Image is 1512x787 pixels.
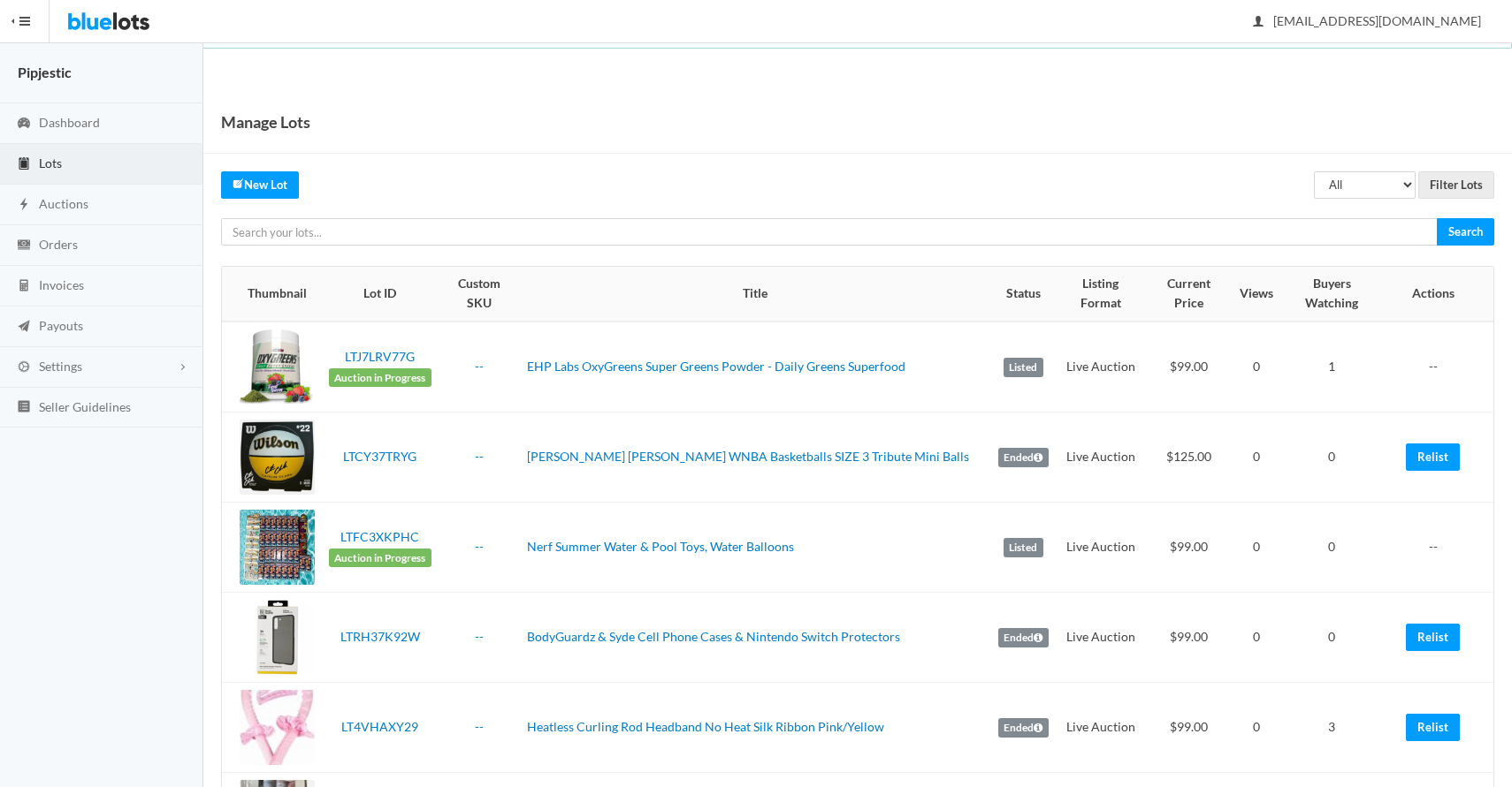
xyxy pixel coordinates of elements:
td: 0 [1280,503,1384,593]
a: [PERSON_NAME] [PERSON_NAME] WNBA Basketballs SIZE 3 Tribute Mini Balls [527,449,969,464]
span: Seller Guidelines [39,399,131,414]
th: Title [520,267,991,322]
ion-icon: create [233,178,244,189]
td: Live Auction [1056,412,1146,503]
td: 0 [1233,503,1280,593]
label: Listed [1004,538,1043,557]
th: Views [1233,267,1280,322]
td: -- [1384,322,1493,412]
td: Live Auction [1056,503,1146,593]
td: 0 [1233,412,1280,503]
span: Auctions [39,196,88,211]
label: Ended [998,718,1049,738]
span: Invoices [39,277,84,292]
span: Payouts [39,318,83,333]
th: Thumbnail [222,267,322,322]
strong: Pipjestic [18,64,72,80]
a: LTCY37TRYG [343,449,416,464]
td: Live Auction [1056,683,1146,773]
ion-icon: cog [15,359,33,376]
ion-icon: list box [15,399,33,416]
td: -- [1384,503,1493,593]
td: 0 [1233,593,1280,683]
input: Filter Lots [1418,171,1494,199]
span: Settings [39,359,82,374]
th: Current Price [1146,267,1233,322]
th: Buyers Watching [1280,267,1384,322]
a: Relist [1406,443,1460,471]
td: 3 [1280,683,1384,773]
td: Live Auction [1056,322,1146,412]
input: Search [1437,218,1494,246]
th: Actions [1384,267,1493,322]
ion-icon: calculator [15,278,33,295]
a: -- [475,719,484,734]
td: 0 [1280,593,1384,683]
td: $125.00 [1146,412,1233,503]
td: 0 [1233,322,1280,412]
ion-icon: clipboard [15,156,33,173]
th: Lot ID [322,267,439,322]
a: -- [475,449,484,464]
a: Relist [1406,714,1460,741]
td: $99.00 [1146,683,1233,773]
a: -- [475,359,484,374]
td: Live Auction [1056,593,1146,683]
a: Nerf Summer Water & Pool Toys, Water Balloons [527,539,794,554]
a: Heatless Curling Rod Headband No Heat Silk Ribbon Pink/Yellow [527,719,884,734]
td: 0 [1233,683,1280,773]
a: LTJ7LRV77G [345,349,415,364]
th: Custom SKU [439,267,520,322]
a: BodyGuardz & Syde Cell Phone Cases & Nintendo Switch Protectors [527,629,900,644]
a: createNew Lot [221,171,299,199]
span: Lots [39,155,62,170]
ion-icon: speedometer [15,116,33,132]
label: Ended [998,628,1049,647]
h1: Manage Lots [221,109,310,135]
ion-icon: paper plane [15,319,33,336]
span: Dashboard [39,115,100,130]
td: 0 [1280,412,1384,503]
th: Status [991,267,1056,322]
td: $99.00 [1146,322,1233,412]
span: Orders [39,237,78,252]
a: LT4VHAXY29 [341,719,418,734]
a: LTFC3XKPHC [340,529,419,544]
a: LTRH37K92W [340,629,420,644]
span: Auction in Progress [329,368,431,388]
ion-icon: person [1249,14,1267,31]
td: 1 [1280,322,1384,412]
td: $99.00 [1146,593,1233,683]
label: Ended [998,448,1049,467]
td: $99.00 [1146,503,1233,593]
a: EHP Labs OxyGreens Super Greens Powder - Daily Greens Superfood [527,359,905,374]
a: -- [475,629,484,644]
ion-icon: cash [15,238,33,254]
input: Search your lots... [221,218,1438,246]
a: Relist [1406,624,1460,651]
th: Listing Format [1056,267,1146,322]
a: -- [475,539,484,554]
ion-icon: flash [15,197,33,214]
span: [EMAIL_ADDRESS][DOMAIN_NAME] [1254,13,1481,28]
span: Auction in Progress [329,549,431,568]
label: Listed [1004,358,1043,377]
